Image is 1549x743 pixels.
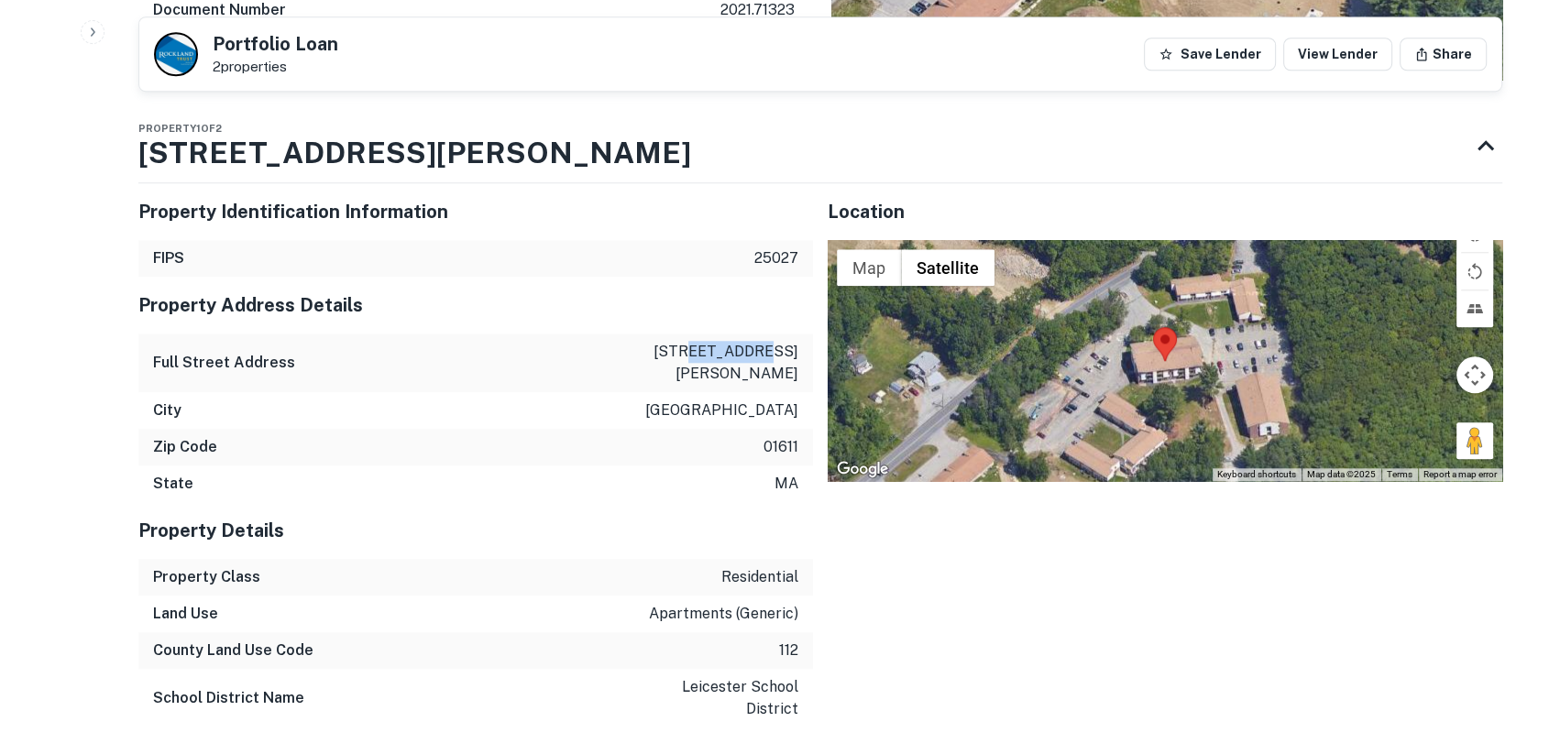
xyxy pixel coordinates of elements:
[138,198,813,225] h5: Property Identification Information
[901,249,994,286] button: Show satellite imagery
[1217,468,1296,481] button: Keyboard shortcuts
[633,676,798,720] p: leicester school district
[764,436,798,458] p: 01611
[153,566,260,588] h6: Property Class
[1307,469,1376,479] span: Map data ©2025
[649,603,798,625] p: apartments (generic)
[837,249,901,286] button: Show street map
[779,639,798,661] p: 112
[213,35,338,53] h5: Portfolio Loan
[153,603,218,625] h6: Land Use
[1400,38,1487,71] button: Share
[1456,422,1493,459] button: Drag Pegman onto the map to open Street View
[754,247,798,269] p: 25027
[153,436,217,458] h6: Zip Code
[153,687,304,709] h6: School District Name
[828,198,1502,225] h5: Location
[153,399,181,421] h6: City
[1456,356,1493,393] button: Map camera controls
[832,457,893,481] a: Open this area in Google Maps (opens a new window)
[774,473,798,495] p: ma
[138,123,222,134] span: Property 1 of 2
[138,517,813,544] h5: Property Details
[1387,469,1412,479] a: Terms (opens in new tab)
[1423,469,1497,479] a: Report a map error
[153,473,193,495] h6: State
[1144,38,1276,71] button: Save Lender
[1456,253,1493,290] button: Rotate map counterclockwise
[1457,596,1549,684] iframe: Chat Widget
[721,566,798,588] p: residential
[138,291,813,319] h5: Property Address Details
[1283,38,1392,71] a: View Lender
[138,131,691,175] h3: [STREET_ADDRESS][PERSON_NAME]
[832,457,893,481] img: Google
[138,109,1502,182] div: Property1of2[STREET_ADDRESS][PERSON_NAME]
[153,352,295,374] h6: Full Street Address
[153,247,184,269] h6: FIPS
[153,639,313,661] h6: County Land Use Code
[645,399,798,421] p: [GEOGRAPHIC_DATA]
[633,341,798,385] p: [STREET_ADDRESS][PERSON_NAME]
[1456,290,1493,327] button: Tilt map
[213,59,338,75] p: 2 properties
